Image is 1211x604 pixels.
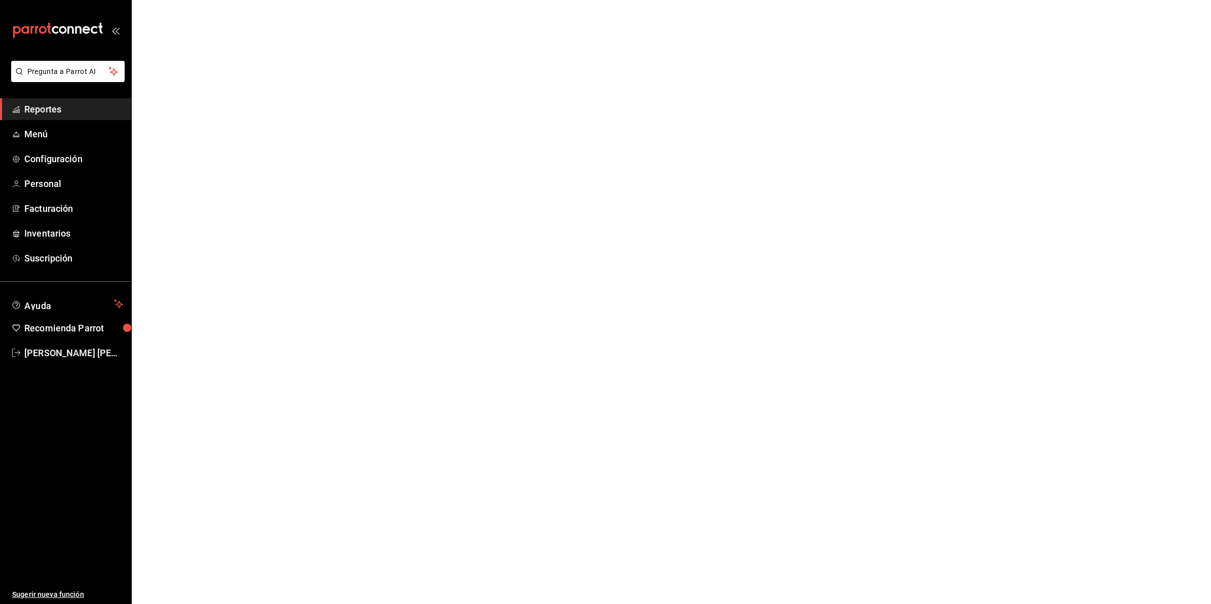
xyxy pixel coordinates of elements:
[24,102,123,116] span: Reportes
[24,298,110,310] span: Ayuda
[24,251,123,265] span: Suscripción
[24,177,123,191] span: Personal
[24,202,123,215] span: Facturación
[24,226,123,240] span: Inventarios
[24,127,123,141] span: Menú
[24,152,123,166] span: Configuración
[11,61,125,82] button: Pregunta a Parrot AI
[7,73,125,84] a: Pregunta a Parrot AI
[12,589,123,600] span: Sugerir nueva función
[24,321,123,335] span: Recomienda Parrot
[111,26,120,34] button: open_drawer_menu
[27,66,109,77] span: Pregunta a Parrot AI
[24,346,123,360] span: [PERSON_NAME] [PERSON_NAME]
